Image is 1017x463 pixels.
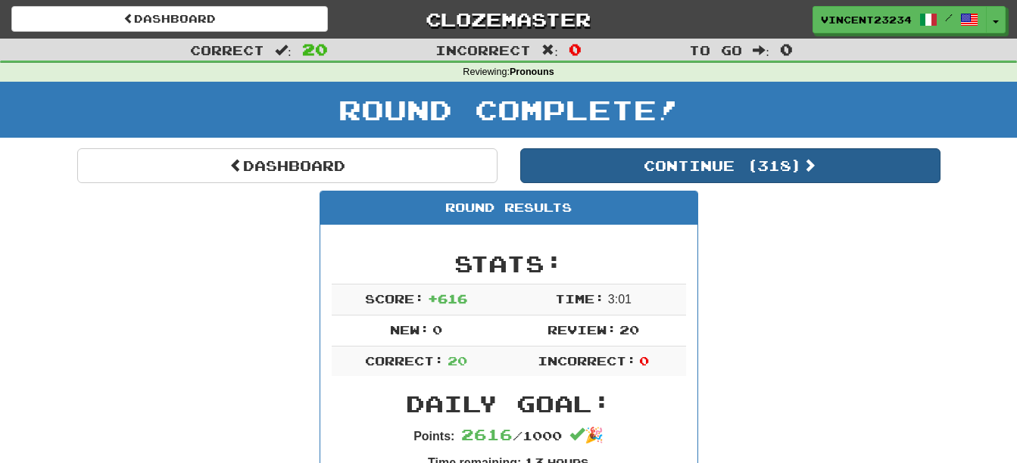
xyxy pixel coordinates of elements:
[689,42,742,57] span: To go
[365,291,424,306] span: Score:
[555,291,604,306] span: Time:
[608,293,632,306] span: 3 : 0 1
[320,191,697,225] div: Round Results
[538,353,636,368] span: Incorrect:
[541,44,558,57] span: :
[510,67,554,77] strong: Pronouns
[639,353,649,368] span: 0
[945,12,953,23] span: /
[461,425,513,443] span: 2616
[5,95,1012,125] h1: Round Complete!
[190,42,264,57] span: Correct
[413,430,454,443] strong: Points:
[332,251,686,276] h2: Stats:
[569,40,582,58] span: 0
[448,353,467,368] span: 20
[821,13,912,26] span: Vincent23234
[390,322,429,337] span: New:
[428,291,467,306] span: + 616
[569,427,604,443] span: 🎉
[365,353,444,368] span: Correct:
[11,6,328,32] a: Dashboard
[302,40,328,58] span: 20
[520,148,941,183] button: Continue (318)
[547,322,616,337] span: Review:
[780,40,793,58] span: 0
[275,44,292,57] span: :
[432,322,442,337] span: 0
[435,42,531,57] span: Incorrect
[77,148,498,183] a: Dashboard
[813,6,987,33] a: Vincent23234 /
[753,44,769,57] span: :
[619,322,639,337] span: 20
[332,391,686,416] h2: Daily Goal:
[461,428,562,443] span: / 1000
[351,6,667,33] a: Clozemaster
